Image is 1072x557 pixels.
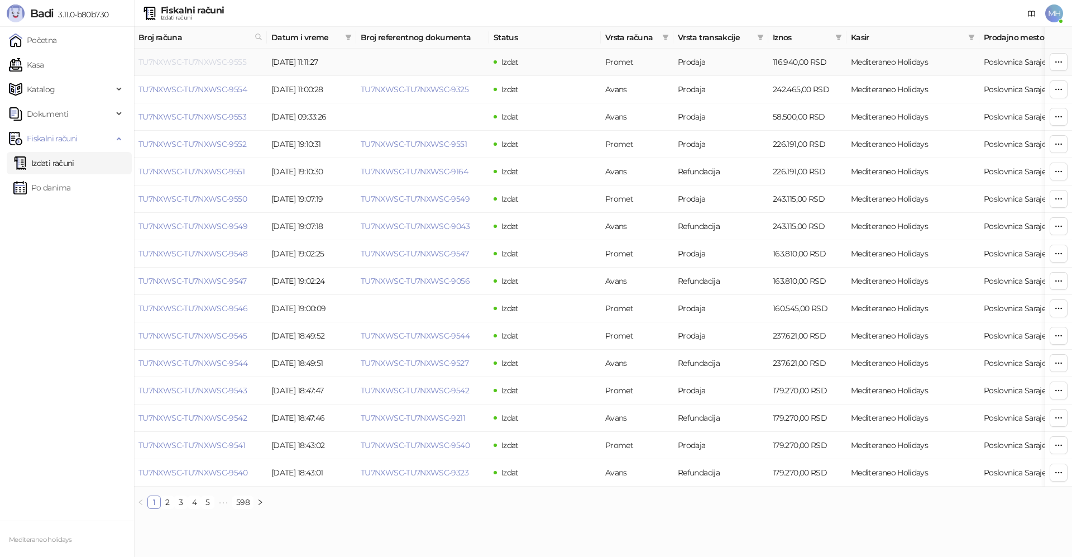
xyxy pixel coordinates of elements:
[601,377,673,404] td: Promet
[148,496,160,508] a: 1
[361,440,470,450] a: TU7NXWSC-TU7NXWSC-9540
[267,103,356,131] td: [DATE] 09:33:26
[27,78,55,101] span: Katalog
[846,185,979,213] td: Mediteraneo Holidays
[134,27,267,49] th: Broj računa
[134,322,267,350] td: TU7NXWSC-TU7NXWSC-9545
[137,499,144,506] span: left
[673,27,768,49] th: Vrsta transakcije
[501,358,519,368] span: Izdat
[267,295,356,322] td: [DATE] 19:00:09
[673,103,768,131] td: Prodaja
[138,413,247,423] a: TU7NXWSC-TU7NXWSC-9542
[501,385,519,396] span: Izdat
[232,496,253,509] li: 598
[202,496,214,508] a: 5
[846,350,979,377] td: Mediteraneo Holidays
[27,127,77,150] span: Fiskalni računi
[361,84,468,94] a: TU7NXWSC-TU7NXWSC-9325
[214,496,232,509] span: •••
[601,158,673,185] td: Avans
[267,76,356,103] td: [DATE] 11:00:28
[134,432,267,459] td: TU7NXWSC-TU7NXWSC-9541
[601,240,673,268] td: Promet
[188,496,201,509] li: 4
[768,76,846,103] td: 242.465,00 RSD
[201,496,214,509] li: 5
[138,385,247,396] a: TU7NXWSC-TU7NXWSC-9543
[134,185,267,213] td: TU7NXWSC-TU7NXWSC-9550
[134,213,267,240] td: TU7NXWSC-TU7NXWSC-9549
[673,459,768,487] td: Refundacija
[267,432,356,459] td: [DATE] 18:43:02
[501,139,519,149] span: Izdat
[601,322,673,350] td: Promet
[138,249,247,259] a: TU7NXWSC-TU7NXWSC-9548
[138,139,246,149] a: TU7NXWSC-TU7NXWSC-9552
[601,459,673,487] td: Avans
[846,459,979,487] td: Mediteraneo Holidays
[501,413,519,423] span: Izdat
[601,295,673,322] td: Promet
[601,103,673,131] td: Avans
[267,404,356,432] td: [DATE] 18:47:46
[214,496,232,509] li: Sledećih 5 Strana
[1045,4,1063,22] span: MH
[846,295,979,322] td: Mediteraneo Holidays
[673,213,768,240] td: Refundacija
[601,350,673,377] td: Avans
[267,158,356,185] td: [DATE] 19:10:30
[361,194,470,204] a: TU7NXWSC-TU7NXWSC-9549
[343,29,354,46] span: filter
[768,158,846,185] td: 226.191,00 RSD
[501,221,519,231] span: Izdat
[267,322,356,350] td: [DATE] 18:49:52
[9,54,44,76] a: Kasa
[851,31,964,44] span: Kasir
[138,440,245,450] a: TU7NXWSC-TU7NXWSC-9541
[768,350,846,377] td: 237.621,00 RSD
[768,295,846,322] td: 160.545,00 RSD
[673,377,768,404] td: Prodaja
[757,34,764,41] span: filter
[755,29,766,46] span: filter
[601,131,673,158] td: Promet
[660,29,671,46] span: filter
[134,103,267,131] td: TU7NXWSC-TU7NXWSC-9553
[846,76,979,103] td: Mediteraneo Holidays
[267,240,356,268] td: [DATE] 19:02:25
[267,49,356,76] td: [DATE] 11:11:27
[966,29,977,46] span: filter
[161,496,174,509] li: 2
[356,27,489,49] th: Broj referentnog dokumenta
[13,152,74,174] a: Izdati računi
[673,131,768,158] td: Prodaja
[253,496,267,509] li: Sledeća strana
[267,350,356,377] td: [DATE] 18:49:51
[835,34,842,41] span: filter
[134,49,267,76] td: TU7NXWSC-TU7NXWSC-9555
[768,240,846,268] td: 163.810,00 RSD
[271,31,341,44] span: Datum i vreme
[768,268,846,295] td: 163.810,00 RSD
[267,131,356,158] td: [DATE] 19:10:31
[267,268,356,295] td: [DATE] 19:02:24
[673,432,768,459] td: Prodaja
[267,185,356,213] td: [DATE] 19:07:19
[601,185,673,213] td: Promet
[601,76,673,103] td: Avans
[846,27,979,49] th: Kasir
[361,358,468,368] a: TU7NXWSC-TU7NXWSC-9527
[188,496,200,508] a: 4
[138,331,247,341] a: TU7NXWSC-TU7NXWSC-9545
[9,29,57,51] a: Početna
[673,350,768,377] td: Refundacija
[601,404,673,432] td: Avans
[361,139,467,149] a: TU7NXWSC-TU7NXWSC-9551
[768,103,846,131] td: 58.500,00 RSD
[161,6,224,15] div: Fiskalni računi
[134,404,267,432] td: TU7NXWSC-TU7NXWSC-9542
[138,166,245,177] a: TU7NXWSC-TU7NXWSC-9551
[138,358,247,368] a: TU7NXWSC-TU7NXWSC-9544
[601,27,673,49] th: Vrsta računa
